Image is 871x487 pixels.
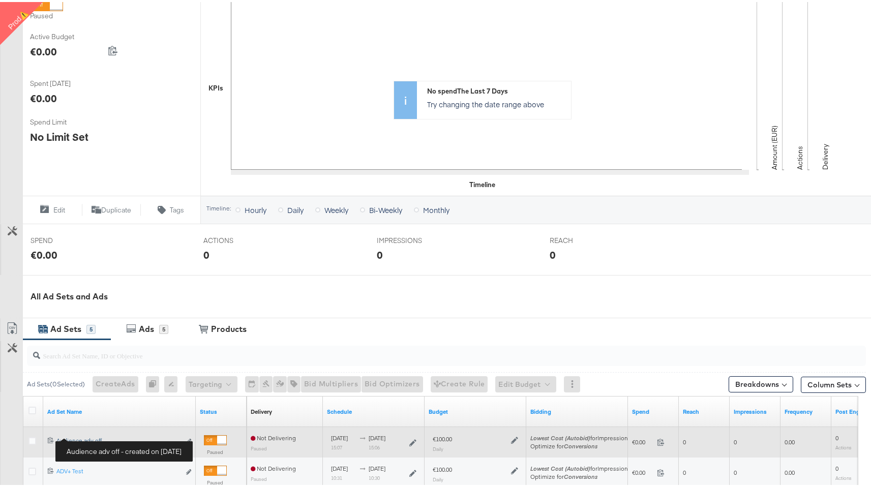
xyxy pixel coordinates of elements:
span: Tags [170,203,184,213]
span: Spend Limit [30,115,106,125]
span: for Impressions [530,463,631,470]
label: Paused [204,447,227,453]
span: €0.00 [632,467,653,474]
em: Conversions [564,440,597,448]
label: Paused [204,477,227,484]
a: The number of people your ad was served to. [683,406,726,414]
div: Ads [139,321,154,333]
span: 0 [734,436,737,444]
a: Shows the current budget of Ad Set. [429,406,522,414]
span: 0 [683,436,686,444]
span: REACH [550,234,626,244]
sub: Daily [433,474,443,480]
div: Delivery [251,406,272,414]
sub: 15:06 [369,442,380,448]
span: Edit [53,203,65,213]
sub: 15:07 [331,442,342,448]
div: Optimize for [530,471,631,479]
sub: Actions [835,442,852,448]
sub: Actions [835,473,852,479]
sub: 10:31 [331,473,342,479]
span: 0 [835,463,838,470]
div: 5 [86,323,96,332]
div: 0 [377,246,383,260]
span: Spent [DATE] [30,77,106,86]
span: [DATE] [331,463,348,470]
div: Audience adv off [56,435,180,443]
a: ADV+ Test [56,465,180,476]
span: Bi-Weekly [369,203,402,213]
span: Daily [287,203,304,213]
span: €0.00 [632,436,653,444]
span: for Impressions [530,432,631,440]
button: Breakdowns [729,374,793,390]
div: ADV+ Test [56,465,180,473]
span: Active Budget [30,30,106,40]
span: Duplicate [101,203,131,213]
button: Duplicate [82,202,141,214]
span: Hourly [245,203,266,213]
span: Weekly [324,203,348,213]
label: Paused [30,9,63,19]
span: Monthly [423,203,449,213]
span: Not Delivering [251,432,296,440]
div: Optimize for [530,440,631,448]
div: Ad Sets ( 0 Selected) [27,378,85,387]
span: 0 [734,467,737,474]
div: 0 [146,374,164,390]
div: €0.00 [30,42,57,57]
div: 5 [159,323,168,332]
a: Audience adv off [56,435,180,445]
span: [DATE] [369,432,385,440]
span: 0.00 [785,436,795,444]
div: Timeline: [206,203,231,210]
a: The total amount spent to date. [632,406,675,414]
a: Your Ad Set name. [47,406,192,414]
button: Edit [22,202,82,214]
button: Column Sets [801,375,866,391]
div: 0 [203,246,209,260]
button: Tags [141,202,200,214]
span: 0 [683,467,686,474]
div: €100.00 [433,433,452,441]
span: ACTIONS [203,234,280,244]
em: Lowest Cost (Autobid) [530,432,590,440]
div: 0 [550,246,556,260]
div: Ad Sets [50,321,81,333]
sub: Paused [251,443,267,449]
span: 0.00 [785,467,795,474]
a: Reflects the ability of your Ad Set to achieve delivery based on ad states, schedule and budget. [251,406,272,414]
div: No spend The Last 7 Days [427,84,566,94]
em: Lowest Cost (Autobid) [530,463,590,470]
a: Shows your bid and optimisation settings for this Ad Set. [530,406,624,414]
span: Not Delivering [251,463,296,470]
div: €100.00 [433,464,452,472]
sub: 10:30 [369,473,380,479]
span: 0 [835,432,838,440]
div: €0.00 [30,89,57,104]
div: €0.00 [31,246,57,260]
span: [DATE] [369,463,385,470]
div: Products [211,321,247,333]
input: Search Ad Set Name, ID or Objective [40,340,790,359]
a: The number of times your ad was served. On mobile apps an ad is counted as served the first time ... [734,406,776,414]
sub: Paused [251,474,267,480]
a: The average number of times your ad was served to each person. [785,406,827,414]
span: SPEND [31,234,107,244]
a: Shows when your Ad Set is scheduled to deliver. [327,406,421,414]
span: [DATE] [331,432,348,440]
p: Try changing the date range above [427,97,566,107]
div: No Limit Set [30,128,88,142]
em: Conversions [564,471,597,478]
span: IMPRESSIONS [377,234,453,244]
sub: Daily [433,444,443,450]
a: Shows the current state of your Ad Set. [200,406,243,414]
